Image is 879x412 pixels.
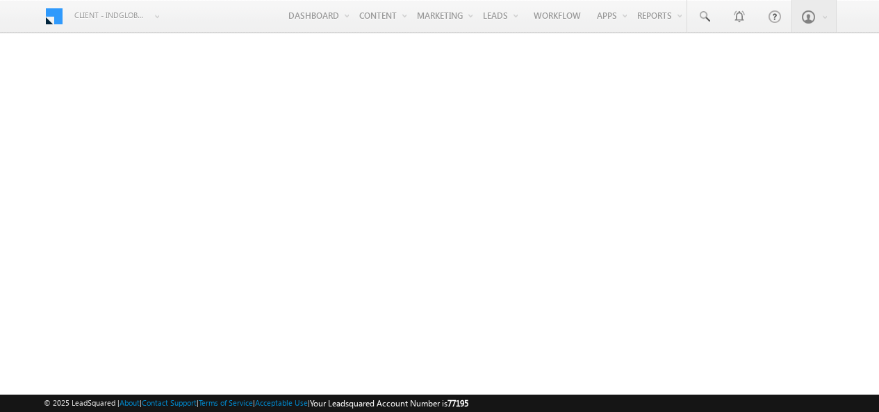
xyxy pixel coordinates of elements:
[255,398,308,407] a: Acceptable Use
[74,8,147,22] span: Client - indglobal2 (77195)
[44,397,468,410] span: © 2025 LeadSquared | | | | |
[199,398,253,407] a: Terms of Service
[120,398,140,407] a: About
[310,398,468,409] span: Your Leadsquared Account Number is
[447,398,468,409] span: 77195
[142,398,197,407] a: Contact Support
